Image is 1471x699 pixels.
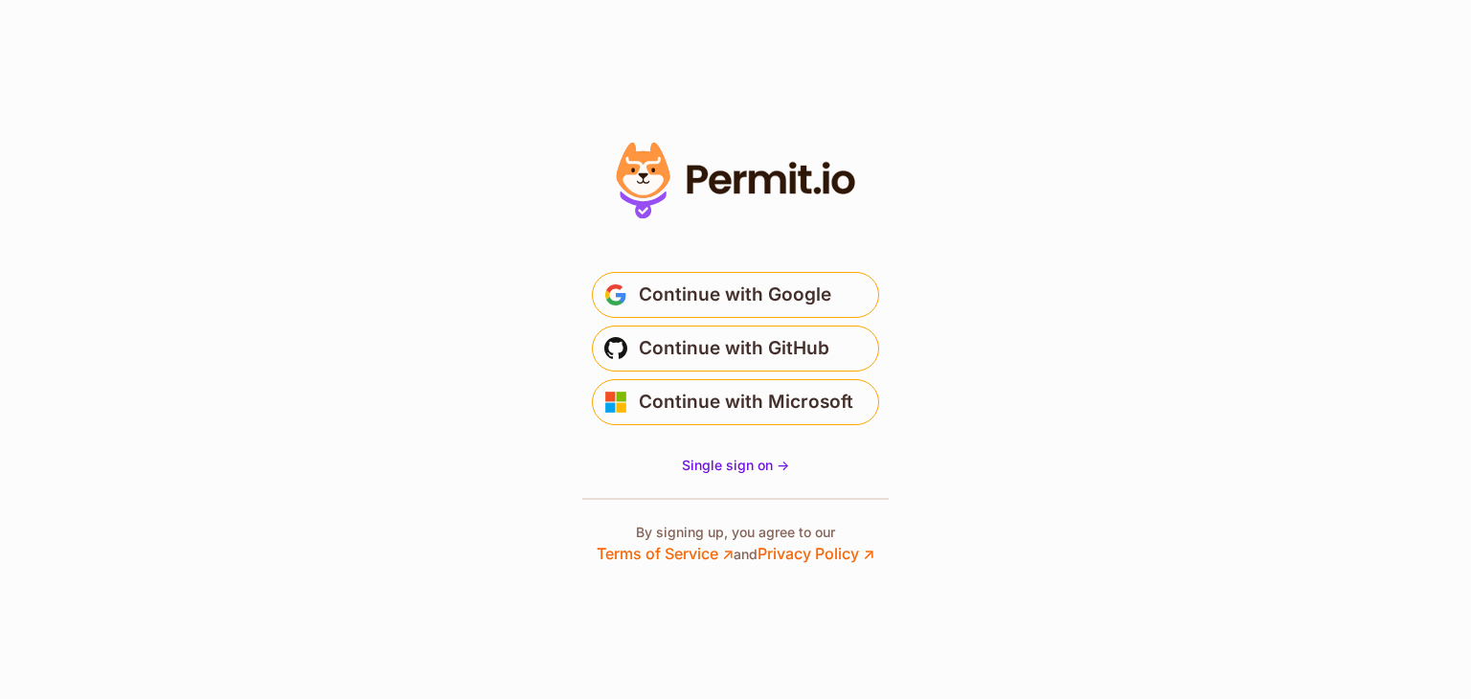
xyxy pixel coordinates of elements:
button: Continue with Microsoft [592,379,879,425]
a: Single sign on -> [682,456,789,475]
a: Terms of Service ↗ [597,544,734,563]
button: Continue with GitHub [592,326,879,372]
p: By signing up, you agree to our and [597,523,874,565]
span: Single sign on -> [682,457,789,473]
span: Continue with Google [639,280,831,310]
span: Continue with GitHub [639,333,829,364]
button: Continue with Google [592,272,879,318]
a: Privacy Policy ↗ [758,544,874,563]
span: Continue with Microsoft [639,387,853,417]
